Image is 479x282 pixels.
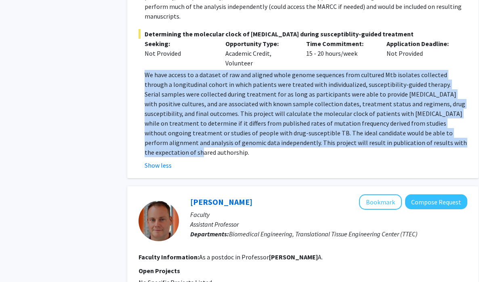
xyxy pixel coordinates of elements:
[229,230,418,238] span: Biomedical Engineering, Translational Tissue Engineering Center (TTEC)
[269,253,318,261] b: [PERSON_NAME]
[199,253,323,261] fg-read-more: As a postdoc in Professor A.
[380,39,461,68] div: Not Provided
[139,253,199,261] b: Faculty Information:
[145,48,213,58] div: Not Provided
[359,194,402,210] button: Add Scott Wilson to Bookmarks
[190,219,467,229] p: Assistant Professor
[145,160,172,170] button: Show less
[306,39,375,48] p: Time Commitment:
[300,39,381,68] div: 15 - 20 hours/week
[190,210,467,219] p: Faculty
[219,39,300,68] div: Academic Credit, Volunteer
[405,194,467,209] button: Compose Request to Scott Wilson
[225,39,294,48] p: Opportunity Type:
[145,70,467,157] p: We have access to a dataset of raw and aligned whole genome sequences from cultured Mtb isolates ...
[139,29,467,39] span: Determining the molecular clock of [MEDICAL_DATA] during susceptiblity-guided treatment
[139,266,467,276] p: Open Projects
[145,39,213,48] p: Seeking:
[6,246,34,276] iframe: Chat
[190,197,252,207] a: [PERSON_NAME]
[190,230,229,238] b: Departments:
[387,39,455,48] p: Application Deadline:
